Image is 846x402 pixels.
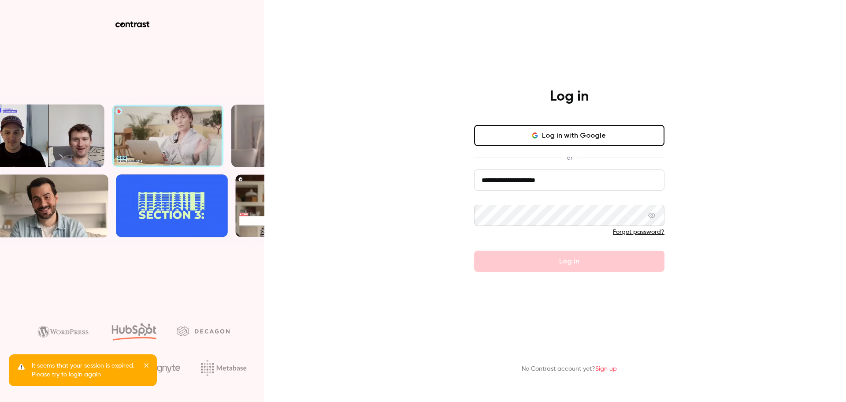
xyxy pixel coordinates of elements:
button: Log in with Google [474,125,664,146]
p: It seems that your session is expired. Please try to login again [32,361,137,379]
img: decagon [177,326,230,336]
p: No Contrast account yet? [522,364,617,374]
a: Sign up [595,366,617,372]
a: Forgot password? [613,229,664,235]
h4: Log in [550,88,589,105]
button: close [144,361,150,372]
span: or [562,153,577,162]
